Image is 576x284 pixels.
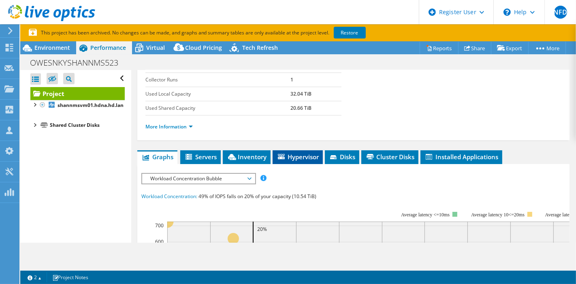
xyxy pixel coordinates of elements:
a: Project Notes [47,272,94,282]
span: Virtual [146,44,165,51]
a: Project [30,87,125,100]
a: 2 [22,272,47,282]
span: Workload Concentration Bubble [146,174,250,184]
label: Used Local Capacity [145,90,290,98]
h1: OWESNKYSHANNMS523 [26,58,131,67]
span: Performance [90,44,126,51]
a: More [528,42,566,54]
div: Shared Cluster Disks [50,120,125,130]
a: Export [491,42,529,54]
span: Hypervisor [277,153,319,161]
b: 1 [290,76,293,83]
a: Share [458,42,491,54]
a: shannmsvm01.hdna.hd.lan [30,100,125,111]
text: 600 [155,238,164,245]
b: 32.04 TiB [290,90,311,97]
span: Cluster Disks [365,153,414,161]
span: Servers [184,153,217,161]
span: NFD [554,6,567,19]
span: Tech Refresh [242,44,278,51]
a: Reports [420,42,459,54]
span: Environment [34,44,70,51]
span: Cloud Pricing [185,44,222,51]
text: 20% [257,226,267,233]
span: Installed Applications [425,153,498,161]
p: This project has been archived. No changes can be made, and graphs and summary tables are only av... [29,28,426,37]
svg: \n [503,9,511,16]
b: shannmsvm01.hdna.hd.lan [58,102,124,109]
b: 20.66 TiB [290,105,311,111]
a: More Information [145,123,193,130]
span: 49% of IOPS falls on 20% of your capacity (10.54 TiB) [198,193,316,200]
a: Restore [334,27,366,38]
tspan: Average latency <=10ms [401,212,450,218]
span: Inventory [227,153,267,161]
span: Workload Concentration: [141,193,197,200]
text: 700 [155,222,164,229]
label: Used Shared Capacity [145,104,290,112]
label: Collector Runs [145,76,290,84]
tspan: Average latency 10<=20ms [471,212,525,218]
span: Disks [329,153,355,161]
span: Graphs [141,153,173,161]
